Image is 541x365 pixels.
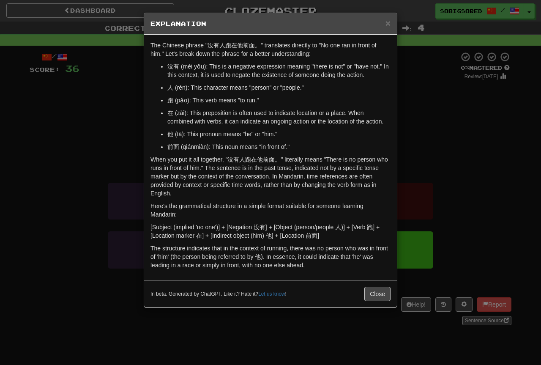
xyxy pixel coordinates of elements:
[150,291,287,298] small: In beta. Generated by ChatGPT. Like it? Hate it? !
[150,223,391,240] p: [Subject (implied 'no one')] + [Negation 没有] + [Object (person/people 人)] + [Verb 跑] + [Location ...
[167,96,391,104] p: 跑 (pǎo): This verb means "to run."
[150,19,391,28] h5: Explanation
[385,19,391,27] button: Close
[150,155,391,198] p: When you put it all together, "没有人跑在他前面。" literally means "There is no person who runs in front o...
[364,287,391,301] button: Close
[167,83,391,92] p: 人 (rén): This character means "person" or "people."
[150,244,391,269] p: The structure indicates that in the context of running, there was no person who was in front of '...
[167,130,391,138] p: 他 (tā): This pronoun means "he" or "him."
[167,143,391,151] p: 前面 (qiánmiàn): This noun means "in front of."
[167,109,391,126] p: 在 (zài): This preposition is often used to indicate location or a place. When combined with verbs...
[167,62,391,79] p: 没有 (méi yǒu): This is a negative expression meaning "there is not" or "have not." In this context...
[150,202,391,219] p: Here's the grammatical structure in a simple format suitable for someone learning Mandarin:
[150,41,391,58] p: The Chinese phrase "没有人跑在他前面。" translates directly to "No one ran in front of him." Let's break d...
[258,291,285,297] a: Let us know
[385,18,391,28] span: ×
